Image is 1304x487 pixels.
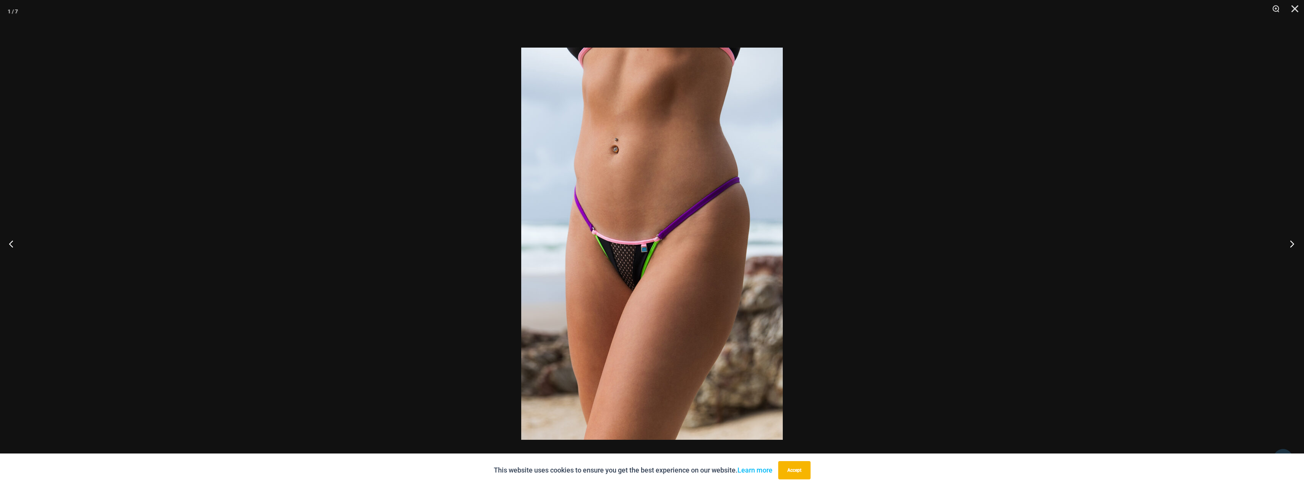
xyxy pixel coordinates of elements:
img: Reckless Neon Crush Black Neon 466 Thong 01 [521,48,783,440]
div: 1 / 7 [8,6,18,17]
button: Next [1275,225,1304,263]
a: Learn more [737,466,773,474]
button: Accept [778,461,811,479]
p: This website uses cookies to ensure you get the best experience on our website. [494,465,773,476]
